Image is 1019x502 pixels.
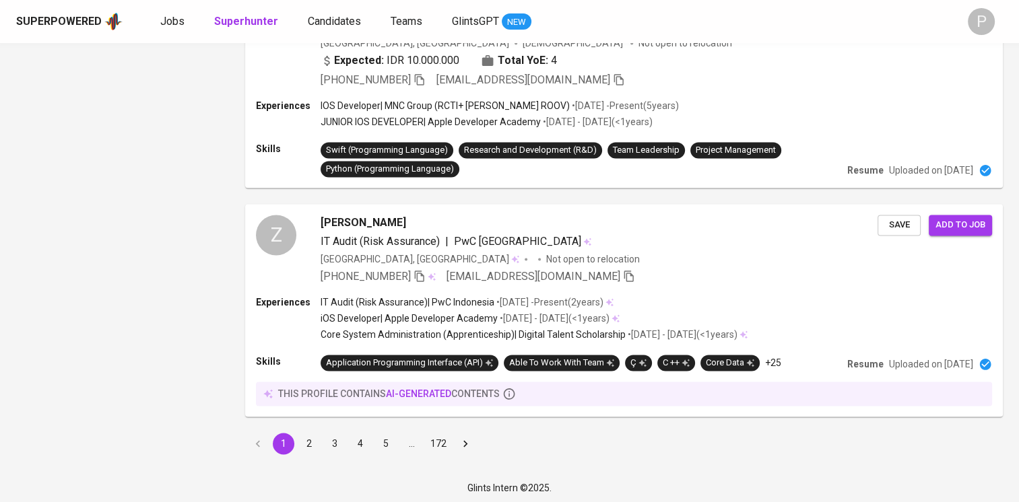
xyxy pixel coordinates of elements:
[256,355,321,368] p: Skills
[878,215,921,236] button: Save
[321,99,570,112] p: IOS Developer | MNC Group (RCTI+ [PERSON_NAME] ROOV)
[160,13,187,30] a: Jobs
[847,357,884,371] p: Resume
[16,14,102,30] div: Superpowered
[256,142,321,155] p: Skills
[696,144,776,157] div: Project Management
[104,11,123,32] img: app logo
[847,164,884,177] p: Resume
[445,234,449,250] span: |
[256,215,296,255] div: Z
[935,217,985,233] span: Add to job
[321,328,626,341] p: Core System Administration (Apprenticeship) | Digital Talent Scholarship
[436,73,610,86] span: [EMAIL_ADDRESS][DOMAIN_NAME]
[256,295,321,309] p: Experiences
[765,356,781,369] p: +25
[326,163,454,176] div: Python (Programming Language)
[706,357,754,369] div: Core Data
[245,204,1003,417] a: Z[PERSON_NAME]IT Audit (Risk Assurance)|PwC [GEOGRAPHIC_DATA][GEOGRAPHIC_DATA], [GEOGRAPHIC_DATA]...
[326,144,448,157] div: Swift (Programming Language)
[308,15,361,28] span: Candidates
[321,312,498,325] p: iOS Developer | Apple Developer Academy
[626,328,737,341] p: • [DATE] - [DATE] ( <1 years )
[929,215,992,236] button: Add to job
[968,8,995,35] div: P
[256,99,321,112] p: Experiences
[245,433,478,454] nav: pagination navigation
[447,270,620,283] span: [EMAIL_ADDRESS][DOMAIN_NAME]
[464,144,597,157] div: Research and Development (R&D)
[454,235,581,248] span: PwC [GEOGRAPHIC_DATA]
[278,387,500,400] p: this profile contains contents
[334,52,384,69] b: Expected:
[630,357,647,369] div: Ç
[455,433,476,454] button: Go to next page
[541,115,653,129] p: • [DATE] - [DATE] ( <1 years )
[570,99,679,112] p: • [DATE] - Present ( 5 years )
[321,215,406,231] span: [PERSON_NAME]
[889,357,973,371] p: Uploaded on [DATE]
[321,52,459,69] div: IDR 10.000.000
[551,52,557,69] span: 4
[391,13,425,30] a: Teams
[298,433,320,454] button: Go to page 2
[502,15,531,29] span: NEW
[426,433,451,454] button: Go to page 172
[214,13,281,30] a: Superhunter
[321,270,411,283] span: [PHONE_NUMBER]
[884,217,914,233] span: Save
[321,252,519,266] div: [GEOGRAPHIC_DATA], [GEOGRAPHIC_DATA]
[546,252,640,266] p: Not open to relocation
[613,144,680,157] div: Team Leadership
[452,13,531,30] a: GlintsGPT NEW
[375,433,397,454] button: Go to page 5
[321,73,411,86] span: [PHONE_NUMBER]
[326,357,493,369] div: Application Programming Interface (API)
[494,295,603,309] p: • [DATE] - Present ( 2 years )
[498,52,548,69] b: Total YoE:
[321,295,494,309] p: IT Audit (Risk Assurance) | PwC Indonesia
[324,433,346,454] button: Go to page 3
[391,15,422,28] span: Teams
[386,388,451,399] span: AI-generated
[452,15,499,28] span: GlintsGPT
[401,437,422,450] div: …
[321,115,541,129] p: JUNIOR IOS DEVELOPER | Apple Developer Academy
[16,11,123,32] a: Superpoweredapp logo
[498,312,610,325] p: • [DATE] - [DATE] ( <1 years )
[214,15,278,28] b: Superhunter
[663,357,690,369] div: C ++
[308,13,364,30] a: Candidates
[321,235,440,248] span: IT Audit (Risk Assurance)
[273,433,294,454] button: page 1
[160,15,185,28] span: Jobs
[509,357,614,369] div: Able To Work With Team
[889,164,973,177] p: Uploaded on [DATE]
[350,433,371,454] button: Go to page 4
